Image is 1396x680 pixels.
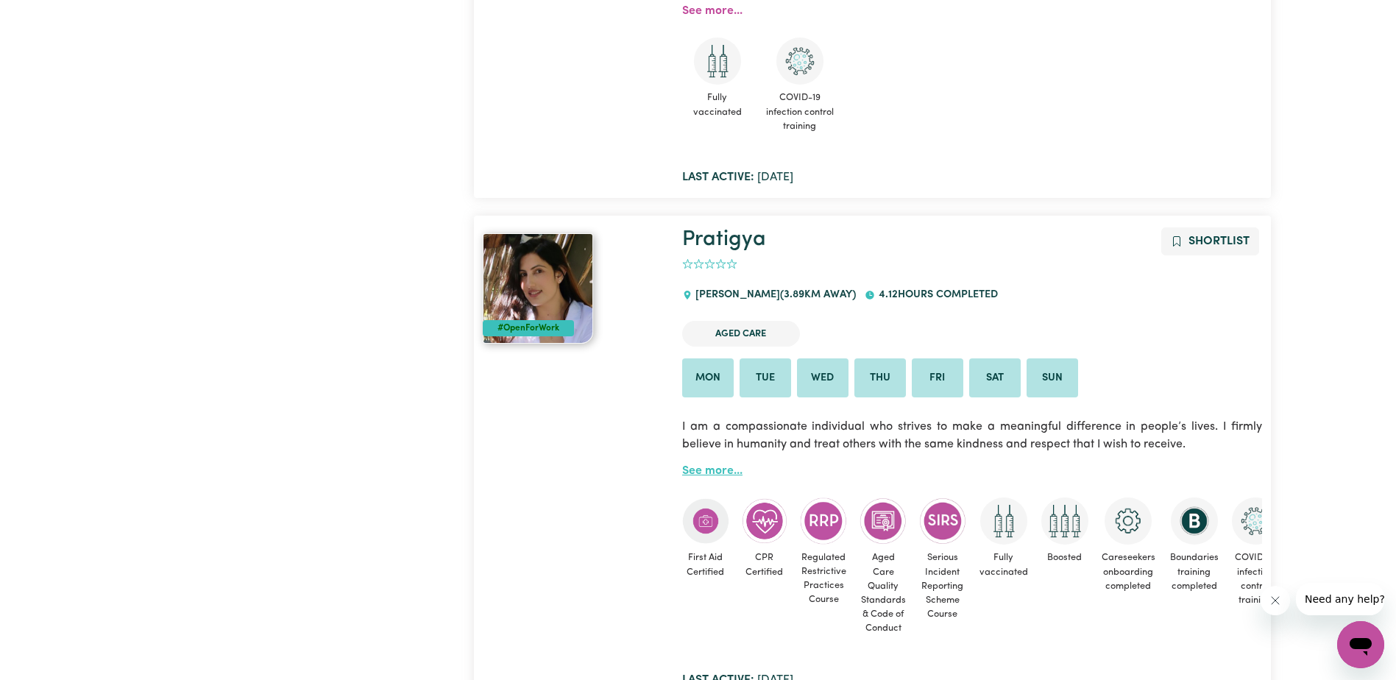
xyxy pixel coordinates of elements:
[682,275,865,315] div: [PERSON_NAME]
[682,171,754,183] b: Last active:
[1232,545,1279,613] span: COVID-19 infection control training
[682,358,734,398] li: Available on Mon
[1171,497,1218,545] img: CS Academy: Boundaries in care and support work course completed
[9,10,89,22] span: Need any help?
[1188,235,1250,247] span: Shortlist
[1041,497,1088,545] img: Care and support worker has received booster dose of COVID-19 vaccination
[980,497,1027,545] img: Care and support worker has received 2 doses of COVID-19 vaccine
[860,545,907,641] span: Aged Care Quality Standards & Code of Conduct
[741,497,788,545] img: Care and support worker has completed CPR Certification
[740,358,791,398] li: Available on Tue
[978,545,1030,584] span: Fully vaccinated
[1100,545,1157,599] span: Careseekers onboarding completed
[1261,586,1290,615] iframe: Close message
[1169,545,1220,599] span: Boundaries training completed
[797,358,848,398] li: Available on Wed
[741,545,788,584] span: CPR Certified
[682,229,766,250] a: Pratigya
[682,5,743,17] a: See more...
[1296,583,1384,615] iframe: Message from company
[682,256,737,273] div: add rating by typing an integer from 0 to 5 or pressing arrow keys
[483,233,593,344] img: View Pratigya's profile
[776,38,823,85] img: CS Academy: COVID-19 Infection Control Training course completed
[682,497,729,545] img: Care and support worker has completed First Aid Certification
[682,409,1262,462] p: I am a compassionate individual who strives to make a meaningful difference in people’s lives. I ...
[483,320,573,336] div: #OpenForWork
[969,358,1021,398] li: Available on Sat
[1105,497,1152,545] img: CS Academy: Careseekers Onboarding course completed
[1027,358,1078,398] li: Available on Sun
[694,38,741,85] img: Care and support worker has received 2 doses of COVID-19 vaccine
[765,85,835,139] span: COVID-19 infection control training
[919,545,966,627] span: Serious Incident Reporting Scheme Course
[1232,497,1279,545] img: CS Academy: COVID-19 Infection Control Training course completed
[800,545,848,613] span: Regulated Restrictive Practices Course
[919,497,966,545] img: CS Academy: Serious Incident Reporting Scheme course completed
[780,289,856,300] span: ( 3.89 km away)
[682,171,793,183] span: [DATE]
[854,358,906,398] li: Available on Thu
[912,358,963,398] li: Available on Fri
[860,497,907,545] img: CS Academy: Aged Care Quality Standards & Code of Conduct course completed
[682,465,743,477] a: See more...
[682,85,753,124] span: Fully vaccinated
[483,233,665,344] a: Pratigya#OpenForWork
[682,545,729,584] span: First Aid Certified
[865,275,1006,315] div: 4.12 hours completed
[682,321,800,347] li: Aged Care
[1161,227,1259,255] button: Add to shortlist
[1041,545,1088,570] span: Boosted
[800,497,847,544] img: CS Academy: Regulated Restrictive Practices course completed
[1337,621,1384,668] iframe: Button to launch messaging window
